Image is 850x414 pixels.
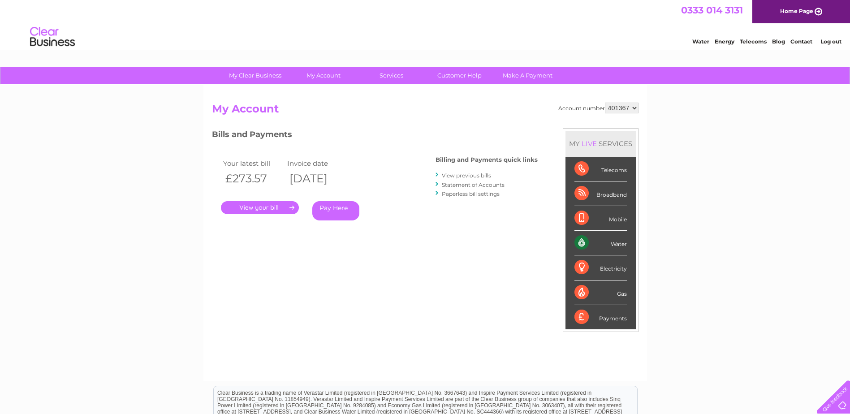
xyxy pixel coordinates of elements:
[285,157,349,169] td: Invoice date
[574,255,627,280] div: Electricity
[212,103,639,120] h2: My Account
[30,23,75,51] img: logo.png
[740,38,767,45] a: Telecoms
[442,181,505,188] a: Statement of Accounts
[820,38,841,45] a: Log out
[580,139,599,148] div: LIVE
[423,67,496,84] a: Customer Help
[286,67,360,84] a: My Account
[790,38,812,45] a: Contact
[442,190,500,197] a: Paperless bill settings
[565,131,636,156] div: MY SERVICES
[491,67,565,84] a: Make A Payment
[285,169,349,188] th: [DATE]
[574,157,627,181] div: Telecoms
[218,67,292,84] a: My Clear Business
[354,67,428,84] a: Services
[312,201,359,220] a: Pay Here
[772,38,785,45] a: Blog
[221,157,285,169] td: Your latest bill
[681,4,743,16] a: 0333 014 3131
[558,103,639,113] div: Account number
[715,38,734,45] a: Energy
[436,156,538,163] h4: Billing and Payments quick links
[214,5,637,43] div: Clear Business is a trading name of Verastar Limited (registered in [GEOGRAPHIC_DATA] No. 3667643...
[574,206,627,231] div: Mobile
[574,231,627,255] div: Water
[442,172,491,179] a: View previous bills
[221,169,285,188] th: £273.57
[574,181,627,206] div: Broadband
[212,128,538,144] h3: Bills and Payments
[692,38,709,45] a: Water
[574,280,627,305] div: Gas
[574,305,627,329] div: Payments
[221,201,299,214] a: .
